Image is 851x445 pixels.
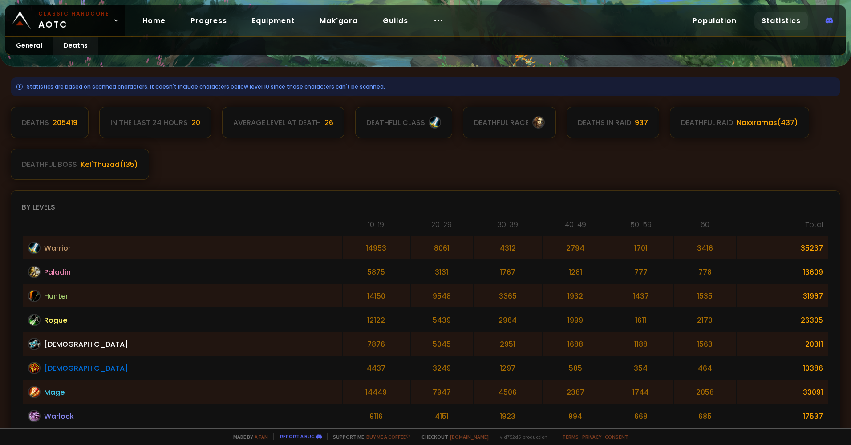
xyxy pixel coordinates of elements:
td: 4506 [474,380,542,404]
td: 1744 [608,380,673,404]
div: deathful class [366,117,425,128]
td: 777 [608,260,673,283]
div: 937 [635,117,648,128]
td: 9548 [411,284,473,307]
span: Support me, [327,433,410,440]
td: 17537 [737,405,828,428]
span: Mage [44,387,65,398]
td: 7947 [411,380,473,404]
div: Kel'Thuzad ( 135 ) [81,159,138,170]
td: 3131 [411,260,473,283]
span: Hunter [44,291,68,302]
td: 14953 [343,236,410,259]
td: 1281 [543,260,608,283]
a: Deaths [53,37,98,55]
span: [DEMOGRAPHIC_DATA] [44,339,128,350]
a: Mak'gora [312,12,365,30]
td: 2170 [674,308,736,332]
a: Terms [562,433,579,440]
td: 2964 [474,308,542,332]
a: Consent [605,433,628,440]
div: Deaths in raid [578,117,631,128]
td: 1688 [543,332,608,356]
td: 585 [543,356,608,380]
div: Statistics are based on scanned characters. It doesn't include characters bellow level 10 since t... [11,77,840,96]
div: deathful raid [681,117,733,128]
span: Made by [228,433,268,440]
a: [DOMAIN_NAME] [450,433,489,440]
small: Classic Hardcore [38,10,109,18]
td: 1767 [474,260,542,283]
th: 40-49 [543,219,608,235]
a: Buy me a coffee [366,433,410,440]
th: 20-29 [411,219,473,235]
div: By levels [22,202,829,213]
td: 464 [674,356,736,380]
th: 60 [674,219,736,235]
div: 20 [191,117,200,128]
td: 1932 [543,284,608,307]
a: Guilds [376,12,415,30]
div: deathful race [474,117,529,128]
td: 4312 [474,236,542,259]
td: 3416 [674,236,736,259]
span: AOTC [38,10,109,31]
td: 3365 [474,284,542,307]
th: 10-19 [343,219,410,235]
td: 1297 [474,356,542,380]
td: 20311 [737,332,828,356]
td: 1999 [543,308,608,332]
td: 2387 [543,380,608,404]
span: [DEMOGRAPHIC_DATA] [44,363,128,374]
div: 26 [324,117,333,128]
td: 4437 [343,356,410,380]
td: 35237 [737,236,828,259]
th: 30-39 [474,219,542,235]
span: Rogue [44,315,67,326]
span: Warrior [44,243,71,254]
a: a fan [255,433,268,440]
div: In the last 24 hours [110,117,188,128]
a: General [5,37,53,55]
div: Naxxramas ( 437 ) [737,117,798,128]
td: 31967 [737,284,828,307]
td: 1701 [608,236,673,259]
td: 1188 [608,332,673,356]
span: v. d752d5 - production [494,433,547,440]
th: 50-59 [608,219,673,235]
td: 5439 [411,308,473,332]
td: 5875 [343,260,410,283]
td: 12122 [343,308,410,332]
td: 8061 [411,236,473,259]
a: Progress [183,12,234,30]
span: Paladin [44,267,71,278]
td: 7876 [343,332,410,356]
th: Total [737,219,828,235]
td: 33091 [737,380,828,404]
a: Privacy [582,433,601,440]
td: 778 [674,260,736,283]
a: Population [685,12,744,30]
td: 26305 [737,308,828,332]
td: 4151 [411,405,473,428]
div: Deaths [22,117,49,128]
td: 3249 [411,356,473,380]
a: Classic HardcoreAOTC [5,5,125,36]
div: deathful boss [22,159,77,170]
td: 994 [543,405,608,428]
div: Average level at death [233,117,321,128]
td: 685 [674,405,736,428]
td: 14150 [343,284,410,307]
td: 9116 [343,405,410,428]
td: 2794 [543,236,608,259]
td: 2058 [674,380,736,404]
td: 1563 [674,332,736,356]
a: Statistics [754,12,808,30]
span: Warlock [44,411,74,422]
td: 1611 [608,308,673,332]
td: 10386 [737,356,828,380]
a: Report a bug [280,433,315,440]
td: 354 [608,356,673,380]
td: 1923 [474,405,542,428]
a: Equipment [245,12,302,30]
